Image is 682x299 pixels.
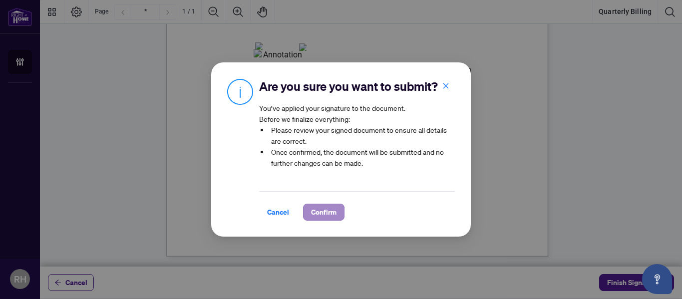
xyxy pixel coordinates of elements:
[259,204,297,221] button: Cancel
[259,102,455,175] article: You’ve applied your signature to the document. Before we finalize everything:
[227,78,253,105] img: Info Icon
[442,82,449,89] span: close
[642,264,672,294] button: Open asap
[311,204,337,220] span: Confirm
[259,78,455,94] h2: Are you sure you want to submit?
[269,146,455,168] li: Once confirmed, the document will be submitted and no further changes can be made.
[267,204,289,220] span: Cancel
[269,124,455,146] li: Please review your signed document to ensure all details are correct.
[303,204,344,221] button: Confirm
